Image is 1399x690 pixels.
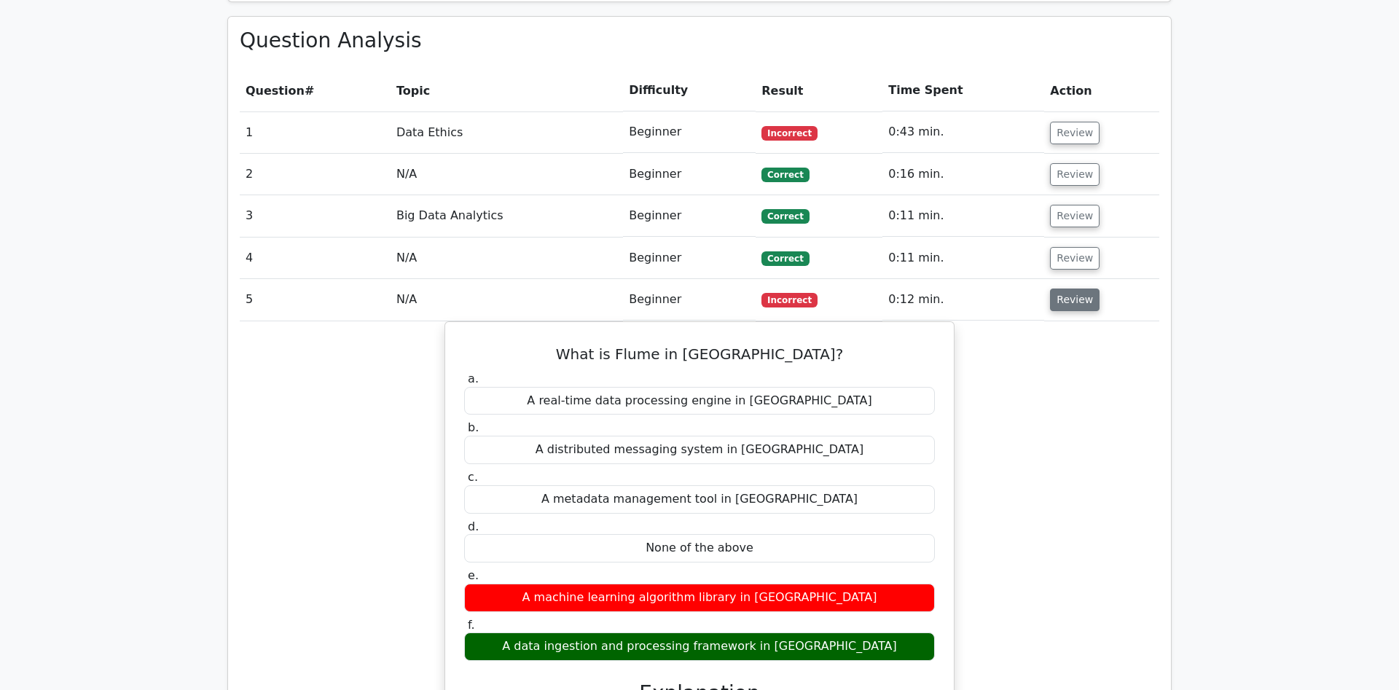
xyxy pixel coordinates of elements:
span: Question [246,84,305,98]
th: Topic [391,70,623,111]
span: f. [468,618,475,632]
div: None of the above [464,534,935,562]
td: 0:16 min. [882,154,1044,195]
span: Incorrect [761,293,818,307]
td: N/A [391,154,623,195]
th: Time Spent [882,70,1044,111]
span: a. [468,372,479,385]
td: 0:43 min. [882,111,1044,153]
span: c. [468,470,478,484]
button: Review [1050,205,1100,227]
span: Correct [761,168,809,182]
td: 4 [240,238,391,279]
th: Action [1044,70,1159,111]
td: 2 [240,154,391,195]
td: Data Ethics [391,111,623,153]
td: Beginner [623,111,756,153]
button: Review [1050,163,1100,186]
td: 0:11 min. [882,238,1044,279]
button: Review [1050,122,1100,144]
td: 5 [240,279,391,321]
span: d. [468,520,479,533]
td: Beginner [623,154,756,195]
button: Review [1050,247,1100,270]
th: Difficulty [623,70,756,111]
span: Correct [761,209,809,224]
h5: What is Flume in [GEOGRAPHIC_DATA]? [463,345,936,363]
span: Incorrect [761,126,818,141]
td: Beginner [623,238,756,279]
span: e. [468,568,479,582]
th: # [240,70,391,111]
div: A distributed messaging system in [GEOGRAPHIC_DATA] [464,436,935,464]
td: N/A [391,279,623,321]
div: A real-time data processing engine in [GEOGRAPHIC_DATA] [464,387,935,415]
th: Result [756,70,882,111]
td: 0:12 min. [882,279,1044,321]
div: A data ingestion and processing framework in [GEOGRAPHIC_DATA] [464,632,935,661]
div: A metadata management tool in [GEOGRAPHIC_DATA] [464,485,935,514]
td: Beginner [623,279,756,321]
td: N/A [391,238,623,279]
td: Big Data Analytics [391,195,623,237]
td: 3 [240,195,391,237]
h3: Question Analysis [240,28,1159,53]
span: b. [468,420,479,434]
button: Review [1050,289,1100,311]
td: Beginner [623,195,756,237]
td: 0:11 min. [882,195,1044,237]
td: 1 [240,111,391,153]
div: A machine learning algorithm library in [GEOGRAPHIC_DATA] [464,584,935,612]
span: Correct [761,251,809,266]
